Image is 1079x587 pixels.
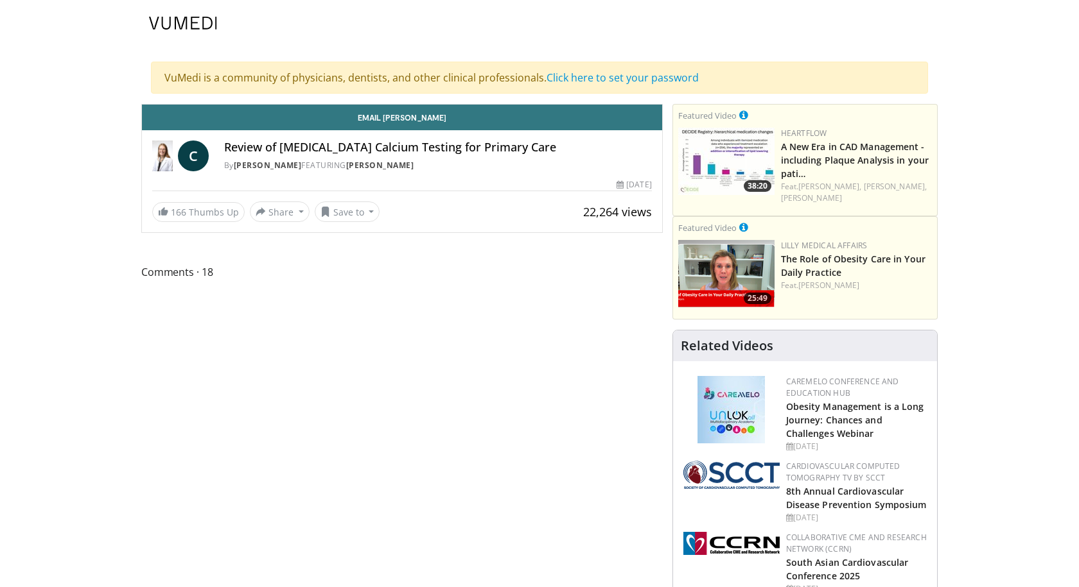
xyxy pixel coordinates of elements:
div: [DATE] [786,441,927,452]
div: Feat. [781,181,932,204]
a: 166 Thumbs Up [152,202,245,222]
a: The Role of Obesity Care in Your Daily Practice [781,253,925,278]
a: This is paid for by Heartflow [739,108,748,122]
span: 166 [171,206,186,218]
img: 45df64a9-a6de-482c-8a90-ada250f7980c.png.150x105_q85_autocrop_double_scale_upscale_version-0.2.jpg [697,376,765,443]
a: [PERSON_NAME] [798,280,859,291]
a: [PERSON_NAME], [798,181,861,192]
img: Dr. Catherine P. Benziger [152,140,173,171]
a: 8th Annual Cardiovascular Disease Prevention Symposium [786,485,927,511]
a: A New Era in CAD Management - including Plaque Analysis in your pati… [781,140,929,180]
h3: A New Era in CAD Management - including Plaque Analysis in your patient care [781,139,932,180]
h4: Review of [MEDICAL_DATA] Calcium Testing for Primary Care [224,140,652,155]
button: Save to [315,201,380,222]
a: Email [PERSON_NAME] [142,105,662,130]
a: Heartflow [781,128,827,139]
span: Comments 18 [141,264,663,280]
a: [PERSON_NAME] [781,192,842,203]
img: e1208b6b-349f-4914-9dd7-f97803bdbf1d.png.150x105_q85_crop-smart_upscale.png [678,240,775,307]
img: a04ee3ba-8487-4636-b0fb-5e8d268f3737.png.150x105_q85_autocrop_double_scale_upscale_version-0.2.png [683,532,780,555]
span: 22,264 views [583,204,652,219]
a: This is paid for by Lilly Medical Affairs [739,220,748,234]
a: Obesity Management is a Long Journey: Chances and Challenges Webinar [786,400,924,439]
img: VuMedi Logo [149,17,217,30]
small: Featured Video [678,222,737,234]
div: By FEATURING [224,160,652,171]
div: [DATE] [617,179,651,191]
a: CaReMeLO Conference and Education Hub [786,376,899,398]
img: 51a70120-4f25-49cc-93a4-67582377e75f.png.150x105_q85_autocrop_double_scale_upscale_version-0.2.png [683,461,780,489]
a: Collaborative CME and Research Network (CCRN) [786,532,927,554]
div: [DATE] [786,512,927,523]
small: Featured Video [678,110,737,121]
div: VuMedi is a community of physicians, dentists, and other clinical professionals. [151,62,928,94]
h4: Related Videos [681,338,773,353]
div: Feat. [781,280,932,291]
button: Share [250,201,310,222]
a: South Asian Cardiovascular Conference 2025 [786,556,909,582]
span: 25:49 [744,293,771,304]
a: [PERSON_NAME], [864,181,927,192]
a: Lilly Medical Affairs [781,240,868,251]
a: Cardiovascular Computed Tomography TV by SCCT [786,461,900,483]
a: C [178,140,209,171]
a: 25:49 [678,240,775,307]
a: [PERSON_NAME] [346,160,414,171]
a: Click here to set your password [547,71,699,85]
a: 38:20 [678,128,775,195]
a: [PERSON_NAME] [234,160,302,171]
img: 738d0e2d-290f-4d89-8861-908fb8b721dc.150x105_q85_crop-smart_upscale.jpg [678,128,775,195]
span: 38:20 [744,180,771,192]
